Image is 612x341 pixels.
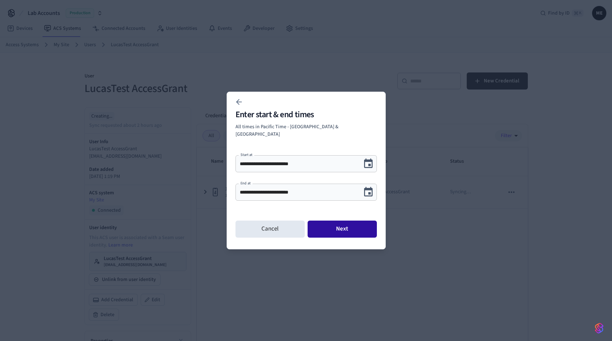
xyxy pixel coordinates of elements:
[240,180,251,186] label: End at
[308,221,377,238] button: Next
[235,123,339,138] span: All times in Pacific Time - [GEOGRAPHIC_DATA] & [GEOGRAPHIC_DATA]
[595,323,603,334] img: SeamLogoGradient.69752ec5.svg
[360,184,377,200] button: Choose date, selected date is Sep 11, 2025
[235,221,305,238] button: Cancel
[235,110,377,119] h2: Enter start & end times
[360,155,377,172] button: Choose date, selected date is Sep 10, 2025
[240,152,253,157] label: Start at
